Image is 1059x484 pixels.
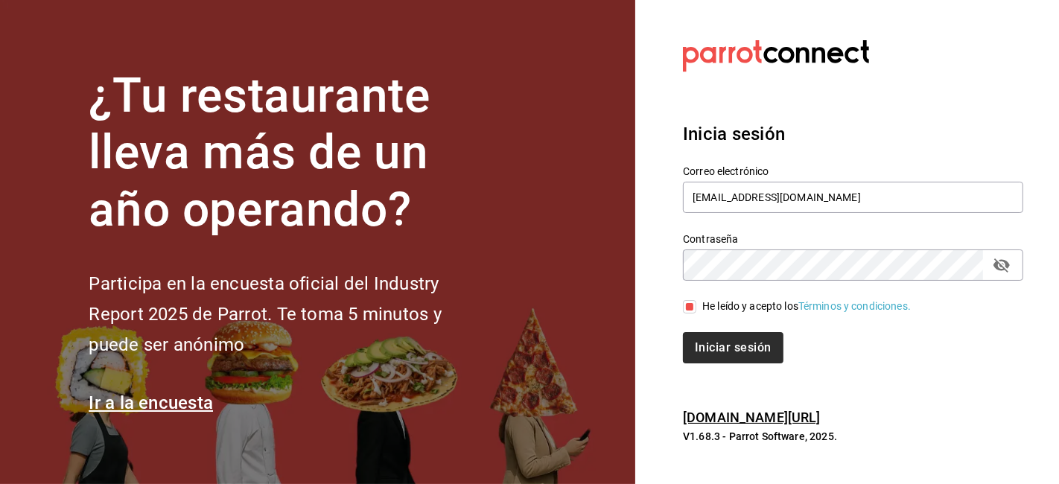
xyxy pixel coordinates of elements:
[798,300,911,312] a: Términos y condiciones.
[89,68,491,239] h1: ¿Tu restaurante lleva más de un año operando?
[683,234,1023,244] label: Contraseña
[683,429,1023,444] p: V1.68.3 - Parrot Software, 2025.
[702,299,911,314] div: He leído y acepto los
[683,166,1023,176] label: Correo electrónico
[683,410,820,425] a: [DOMAIN_NAME][URL]
[683,121,1023,147] h3: Inicia sesión
[89,392,213,413] a: Ir a la encuesta
[989,252,1014,278] button: passwordField
[89,269,491,360] h2: Participa en la encuesta oficial del Industry Report 2025 de Parrot. Te toma 5 minutos y puede se...
[683,332,783,363] button: Iniciar sesión
[683,182,1023,213] input: Ingresa tu correo electrónico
